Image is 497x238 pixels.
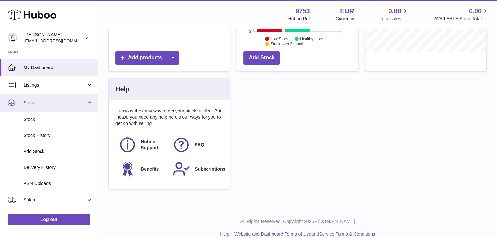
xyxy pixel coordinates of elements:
text: Low Stock [271,37,289,41]
span: Total sales [379,16,408,22]
a: 0.00 Total sales [379,7,408,22]
strong: 9753 [295,7,310,16]
span: Stock [24,100,86,106]
div: Huboo Ref [288,16,310,22]
text: Stock over 2 months [271,42,306,46]
span: FAQ [195,142,204,148]
span: Stock [24,116,93,123]
img: info@welovenoni.com [8,33,18,43]
a: Help [220,231,229,237]
a: FAQ [173,136,220,154]
li: and [232,231,375,237]
span: AVAILABLE Stock Total [434,16,489,22]
p: Huboo is the easy way to get your stock fulfilled. But incase you need any help here's our ways f... [115,108,223,126]
a: Subscriptions [173,160,220,178]
span: Benefits [141,166,159,172]
a: Add Stock [243,51,280,65]
strong: EUR [340,7,354,16]
span: Stock History [24,132,93,139]
p: All Rights Reserved. Copyright 2025 - [DOMAIN_NAME] [103,218,492,225]
text: Healthy stock [300,37,324,41]
a: Add products [115,51,179,65]
a: Benefits [119,160,166,178]
span: Listings [24,82,86,88]
span: Subscriptions [195,166,225,172]
a: Log out [8,214,90,225]
h3: Help [115,85,129,94]
span: My Dashboard [24,65,93,71]
span: Delivery History [24,164,93,171]
span: 0.00 [469,7,482,16]
a: Website and Dashboard Terms of Use [234,231,311,237]
div: [PERSON_NAME] [24,32,83,44]
span: [EMAIL_ADDRESS][DOMAIN_NAME] [24,38,96,43]
a: Service Terms & Conditions [319,231,375,237]
span: Add Stock [24,148,93,155]
span: Sales [24,197,86,203]
text: 0 [249,30,251,34]
div: Currency [336,16,354,22]
a: 0.00 AVAILABLE Stock Total [434,7,489,22]
span: Huboo Support [141,139,165,151]
span: ASN Uploads [24,180,93,186]
a: Huboo Support [119,136,166,154]
span: 0.00 [389,7,401,16]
